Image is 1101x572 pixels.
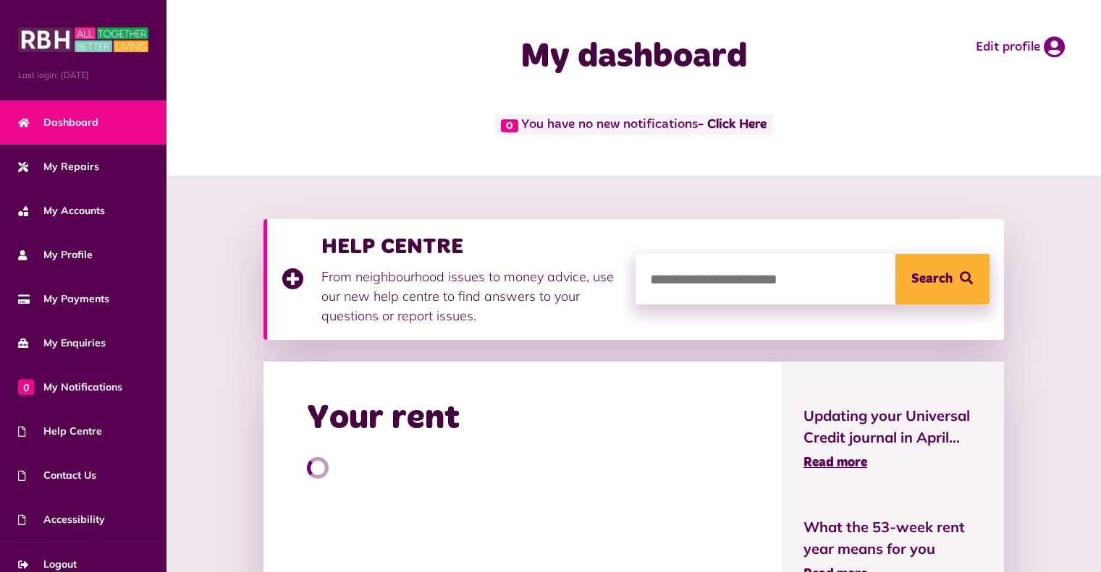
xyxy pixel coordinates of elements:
[18,159,99,174] span: My Repairs
[803,405,982,448] span: Updating your Universal Credit journal in April...
[18,468,96,483] span: Contact Us
[895,254,990,304] button: Search
[18,557,77,572] span: Logout
[18,291,109,307] span: My Payments
[307,398,460,440] h2: Your rent
[415,36,853,78] h1: My dashboard
[803,456,867,469] span: Read more
[18,25,148,54] img: MyRBH
[321,234,621,260] h3: HELP CENTRE
[18,115,98,130] span: Dashboard
[803,405,982,473] a: Updating your Universal Credit journal in April... Read more
[18,380,122,395] span: My Notifications
[18,336,106,351] span: My Enquiries
[18,512,105,527] span: Accessibility
[18,379,34,395] span: 0
[698,119,767,132] a: - Click Here
[18,247,93,262] span: My Profile
[494,114,773,135] span: You have no new notifications
[803,516,982,560] span: What the 53-week rent year means for you
[321,267,621,325] p: From neighbourhood issues to money advice, use our new help centre to find answers to your questi...
[976,36,1065,58] a: Edit profile
[18,203,105,218] span: My Accounts
[501,119,518,132] span: 0
[18,69,148,82] span: Last login: [DATE]
[18,424,102,439] span: Help Centre
[911,254,953,304] span: Search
